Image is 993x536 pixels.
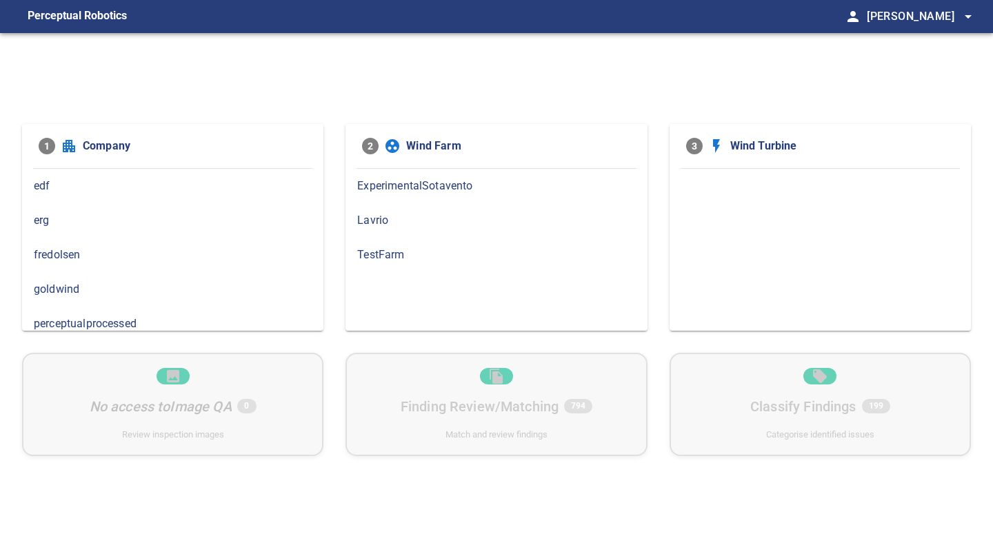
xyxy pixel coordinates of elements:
[861,3,976,30] button: [PERSON_NAME]
[845,8,861,25] span: person
[357,247,635,263] span: TestFarm
[345,203,647,238] div: Lavrio
[28,6,127,28] figcaption: Perceptual Robotics
[34,281,312,298] span: goldwind
[357,212,635,229] span: Lavrio
[22,272,323,307] div: goldwind
[22,169,323,203] div: edf
[34,316,312,332] span: perceptualprocessed
[867,7,976,26] span: [PERSON_NAME]
[34,247,312,263] span: fredolsen
[345,238,647,272] div: TestFarm
[22,307,323,341] div: perceptualprocessed
[345,169,647,203] div: ExperimentalSotavento
[39,138,55,154] span: 1
[357,178,635,194] span: ExperimentalSotavento
[362,138,379,154] span: 2
[22,203,323,238] div: erg
[34,212,312,229] span: erg
[83,138,307,154] span: Company
[730,138,954,154] span: Wind Turbine
[22,238,323,272] div: fredolsen
[34,178,312,194] span: edf
[406,138,630,154] span: Wind Farm
[960,8,976,25] span: arrow_drop_down
[686,138,703,154] span: 3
